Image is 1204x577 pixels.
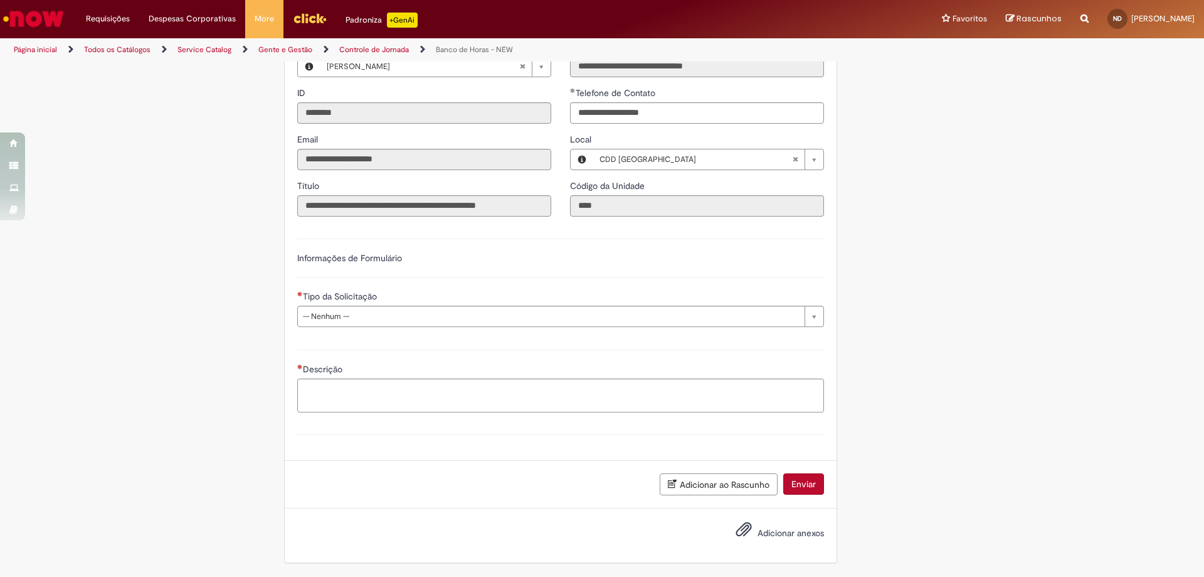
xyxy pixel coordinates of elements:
span: [PERSON_NAME] [327,57,519,77]
a: Banco de Horas - NEW [436,45,513,55]
button: Favorecido, Visualizar este registro Norton Gabriel De Sene Dutra [298,57,320,77]
input: Título [297,195,551,217]
label: Somente leitura - Título [297,180,322,192]
input: Email [297,149,551,170]
label: Somente leitura - Código da Unidade [570,180,647,192]
input: Código da Unidade [570,195,824,217]
p: +GenAi [387,13,418,28]
span: More [255,13,274,25]
label: Informações de Formulário [297,252,402,264]
span: [PERSON_NAME] [1131,13,1195,24]
img: ServiceNow [1,6,66,31]
span: Favoritos [953,13,987,25]
ul: Trilhas de página [9,38,793,62]
span: Rascunhos [1017,13,1062,24]
label: Somente leitura - Email [297,133,320,146]
a: Página inicial [14,45,57,55]
a: CDD [GEOGRAPHIC_DATA]Limpar campo Local [593,149,823,170]
a: Rascunhos [1006,13,1062,25]
a: [PERSON_NAME]Limpar campo Favorecido [320,57,551,77]
span: Somente leitura - Email [297,134,320,145]
span: Telefone de Contato [576,87,658,99]
span: Requisições [86,13,130,25]
span: CDD [GEOGRAPHIC_DATA] [599,149,792,170]
button: Adicionar anexos [732,518,755,547]
span: Obrigatório Preenchido [570,88,576,93]
span: Necessários [297,291,303,296]
div: Padroniza [346,13,418,28]
a: Controle de Jornada [339,45,409,55]
img: click_logo_yellow_360x200.png [293,9,327,28]
input: Departamento [570,56,824,77]
span: Despesas Corporativas [149,13,236,25]
textarea: Descrição [297,379,824,413]
span: Necessários [297,364,303,369]
span: Tipo da Solicitação [303,291,379,302]
button: Adicionar ao Rascunho [660,473,778,495]
span: Somente leitura - ID [297,87,308,99]
span: Adicionar anexos [758,527,824,539]
input: Telefone de Contato [570,102,824,124]
span: Local [570,134,594,145]
a: Service Catalog [177,45,231,55]
a: Todos os Catálogos [84,45,150,55]
abbr: Limpar campo Local [786,149,805,170]
button: Enviar [783,473,824,495]
a: Gente e Gestão [258,45,312,55]
span: ND [1113,14,1122,23]
input: ID [297,102,551,124]
abbr: Limpar campo Favorecido [513,57,532,77]
label: Somente leitura - ID [297,87,308,99]
button: Local, Visualizar este registro CDD Ribeirão Preto [571,149,593,170]
span: Somente leitura - Código da Unidade [570,180,647,191]
span: Descrição [303,364,345,375]
span: -- Nenhum -- [303,306,798,326]
span: Somente leitura - Título [297,180,322,191]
